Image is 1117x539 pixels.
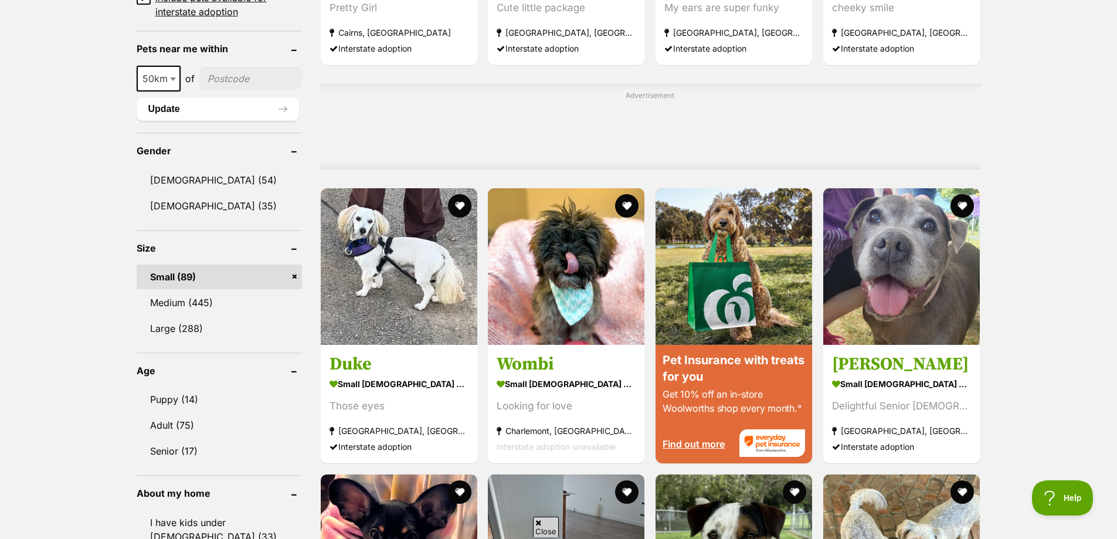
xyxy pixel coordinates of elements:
[137,439,302,463] a: Senior (17)
[137,243,302,253] header: Size
[950,480,974,504] button: favourite
[488,188,644,345] img: Wombi - Shih Tzu x Poodle (Miniature) Dog
[137,194,302,218] a: [DEMOGRAPHIC_DATA] (35)
[137,145,302,156] header: Gender
[497,398,636,414] div: Looking for love
[137,488,302,499] header: About my home
[497,442,616,452] span: Interstate adoption unavailable
[321,188,477,345] img: Duke - Maltese x Shih Tzu x Havanese x Poodle (Standard) Dog
[497,353,636,375] h3: Wombi
[664,25,803,40] strong: [GEOGRAPHIC_DATA], [GEOGRAPHIC_DATA]
[832,375,971,392] strong: small [DEMOGRAPHIC_DATA] Dog
[823,188,980,345] img: Sara - Staffordshire Bull Terrier Dog
[137,97,299,121] button: Update
[783,480,806,504] button: favourite
[321,344,477,463] a: Duke small [DEMOGRAPHIC_DATA] Dog Those eyes [GEOGRAPHIC_DATA], [GEOGRAPHIC_DATA] Interstate adop...
[832,398,971,414] div: Delightful Senior [DEMOGRAPHIC_DATA]
[497,423,636,439] strong: Charlemont, [GEOGRAPHIC_DATA]
[823,344,980,463] a: [PERSON_NAME] small [DEMOGRAPHIC_DATA] Dog Delightful Senior [DEMOGRAPHIC_DATA] [GEOGRAPHIC_DATA]...
[137,43,302,54] header: Pets near me within
[950,194,974,218] button: favourite
[185,72,195,86] span: of
[330,439,468,455] div: Interstate adoption
[615,480,639,504] button: favourite
[447,194,471,218] button: favourite
[138,70,179,87] span: 50km
[488,344,644,463] a: Wombi small [DEMOGRAPHIC_DATA] Dog Looking for love Charlemont, [GEOGRAPHIC_DATA] Interstate adop...
[137,168,302,192] a: [DEMOGRAPHIC_DATA] (54)
[497,375,636,392] strong: small [DEMOGRAPHIC_DATA] Dog
[497,40,636,56] div: Interstate adoption
[137,413,302,438] a: Adult (75)
[320,84,981,170] div: Advertisement
[447,480,471,504] button: favourite
[832,353,971,375] h3: [PERSON_NAME]
[330,25,468,40] strong: Cairns, [GEOGRAPHIC_DATA]
[137,365,302,376] header: Age
[330,375,468,392] strong: small [DEMOGRAPHIC_DATA] Dog
[615,194,639,218] button: favourite
[330,353,468,375] h3: Duke
[137,290,302,315] a: Medium (445)
[137,265,302,289] a: Small (89)
[330,423,468,439] strong: [GEOGRAPHIC_DATA], [GEOGRAPHIC_DATA]
[832,40,971,56] div: Interstate adoption
[137,66,181,91] span: 50km
[832,439,971,455] div: Interstate adoption
[533,517,559,537] span: Close
[137,316,302,341] a: Large (288)
[137,387,302,412] a: Puppy (14)
[664,40,803,56] div: Interstate adoption
[832,25,971,40] strong: [GEOGRAPHIC_DATA], [GEOGRAPHIC_DATA]
[832,423,971,439] strong: [GEOGRAPHIC_DATA], [GEOGRAPHIC_DATA]
[199,67,302,90] input: postcode
[497,25,636,40] strong: [GEOGRAPHIC_DATA], [GEOGRAPHIC_DATA]
[330,398,468,414] div: Those eyes
[330,40,468,56] div: Interstate adoption
[1032,480,1094,516] iframe: Help Scout Beacon - Open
